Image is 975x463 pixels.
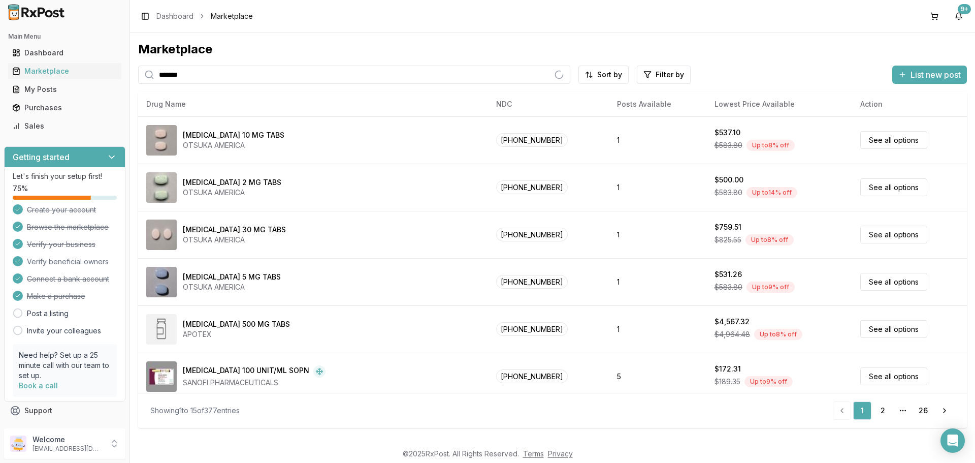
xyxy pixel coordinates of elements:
[656,70,684,80] span: Filter by
[597,70,622,80] span: Sort by
[146,267,177,297] img: Abilify 5 MG TABS
[609,164,706,211] td: 1
[183,378,326,388] div: SANOFI PHARMACEUTICALS
[183,235,286,245] div: OTSUKA AMERICA
[852,92,967,116] th: Action
[833,402,955,420] nav: pagination
[156,11,193,21] a: Dashboard
[609,258,706,305] td: 1
[27,274,109,284] span: Connect a bank account
[609,211,706,258] td: 1
[714,140,742,150] span: $583.80
[496,369,568,383] span: [PHONE_NUMBER]
[27,205,96,215] span: Create your account
[911,69,961,81] span: List new post
[12,121,117,131] div: Sales
[12,84,117,95] div: My Posts
[27,291,85,301] span: Make a purchase
[19,381,58,390] a: Book a call
[488,92,609,116] th: NDC
[914,402,932,420] a: 26
[183,282,281,292] div: OTSUKA AMERICA
[4,45,125,61] button: Dashboard
[27,326,101,336] a: Invite your colleagues
[706,92,853,116] th: Lowest Price Available
[754,329,802,340] div: Up to 8 % off
[523,449,544,458] a: Terms
[892,66,967,84] button: List new post
[4,118,125,134] button: Sales
[211,11,253,21] span: Marketplace
[548,449,573,458] a: Privacy
[8,33,121,41] h2: Main Menu
[853,402,871,420] a: 1
[27,222,109,232] span: Browse the marketplace
[19,350,111,381] p: Need help? Set up a 25 minute call with our team to set up.
[13,183,28,194] span: 75 %
[156,11,253,21] nav: breadcrumb
[860,320,927,338] a: See all options
[609,116,706,164] td: 1
[951,8,967,24] button: 9+
[860,178,927,196] a: See all options
[496,275,568,289] span: [PHONE_NUMBER]
[746,187,797,198] div: Up to 14 % off
[4,81,125,98] button: My Posts
[183,130,284,140] div: [MEDICAL_DATA] 10 MG TABS
[860,367,927,385] a: See all options
[609,305,706,353] td: 1
[8,117,121,135] a: Sales
[496,133,568,147] span: [PHONE_NUMBER]
[873,402,892,420] a: 2
[714,188,742,198] span: $583.80
[27,308,69,319] a: Post a listing
[744,376,793,387] div: Up to 9 % off
[958,4,971,14] div: 9+
[745,234,794,245] div: Up to 8 % off
[860,273,927,291] a: See all options
[714,317,750,327] div: $4,567.32
[183,319,290,329] div: [MEDICAL_DATA] 500 MG TABS
[714,222,741,232] div: $759.51
[183,140,284,150] div: OTSUKA AMERICA
[496,322,568,336] span: [PHONE_NUMBER]
[496,228,568,241] span: [PHONE_NUMBER]
[146,314,177,345] img: Abiraterone Acetate 500 MG TABS
[146,125,177,156] img: Abilify 10 MG TABS
[138,92,488,116] th: Drug Name
[150,406,240,416] div: Showing 1 to 15 of 377 entries
[8,44,121,62] a: Dashboard
[8,62,121,80] a: Marketplace
[183,272,281,282] div: [MEDICAL_DATA] 5 MG TABS
[714,329,750,339] span: $4,964.48
[8,99,121,117] a: Purchases
[892,71,967,81] a: List new post
[934,402,955,420] a: Go to next page
[138,41,967,57] div: Marketplace
[27,257,109,267] span: Verify beneficial owners
[746,282,795,293] div: Up to 9 % off
[27,239,95,250] span: Verify your business
[12,48,117,58] div: Dashboard
[860,131,927,149] a: See all options
[714,364,741,374] div: $172.31
[746,140,795,151] div: Up to 8 % off
[496,180,568,194] span: [PHONE_NUMBER]
[860,226,927,243] a: See all options
[940,428,965,453] div: Open Intercom Messenger
[4,63,125,79] button: Marketplace
[637,66,691,84] button: Filter by
[4,100,125,116] button: Purchases
[183,177,281,188] div: [MEDICAL_DATA] 2 MG TABS
[10,436,26,452] img: User avatar
[12,103,117,113] div: Purchases
[183,188,281,198] div: OTSUKA AMERICA
[4,402,125,420] button: Support
[146,172,177,203] img: Abilify 2 MG TABS
[4,4,69,20] img: RxPost Logo
[578,66,629,84] button: Sort by
[714,128,740,138] div: $537.10
[183,365,309,378] div: [MEDICAL_DATA] 100 UNIT/ML SOPN
[32,435,103,445] p: Welcome
[32,445,103,453] p: [EMAIL_ADDRESS][DOMAIN_NAME]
